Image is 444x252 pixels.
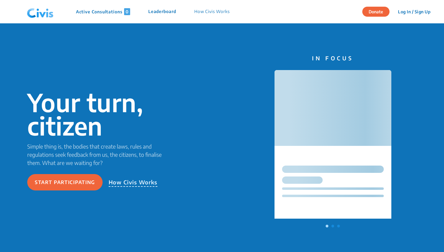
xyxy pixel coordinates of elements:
[109,178,158,187] p: How Civis Works
[148,8,176,15] p: Leaderboard
[25,3,56,21] img: navlogo.png
[76,8,130,15] p: Active Consultations
[394,7,434,16] button: Log In / Sign Up
[362,8,394,14] a: Donate
[27,174,103,190] button: Start participating
[275,54,391,62] p: IN FOCUS
[124,8,130,15] span: 0
[27,142,163,167] p: Simple thing is, the bodies that create laws, rules and regulations seek feedback from us, the ci...
[27,91,163,137] p: Your turn, citizen
[194,8,230,15] p: How Civis Works
[362,7,390,17] button: Donate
